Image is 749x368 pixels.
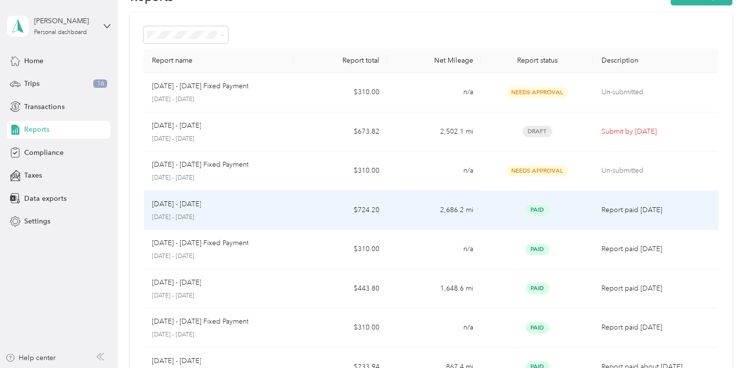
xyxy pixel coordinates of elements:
p: [DATE] - [DATE] [151,95,286,104]
th: Report total [294,48,387,73]
th: Report name [144,48,294,73]
p: [DATE] - [DATE] [151,174,286,183]
td: 2,686.2 mi [387,191,481,230]
td: n/a [387,151,481,191]
p: [DATE] - [DATE] Fixed Payment [151,159,248,170]
div: Personal dashboard [34,30,87,36]
p: [DATE] - [DATE] [151,356,201,367]
p: [DATE] - [DATE] [151,135,286,144]
p: Report paid [DATE] [601,283,710,294]
span: Paid [525,283,549,294]
span: Paid [525,322,549,333]
p: Submit by [DATE] [601,126,710,137]
td: n/a [387,308,481,348]
td: $310.00 [294,308,387,348]
p: [DATE] - [DATE] [151,252,286,261]
td: $443.80 [294,269,387,309]
p: Un-submitted [601,87,710,98]
span: 16 [93,79,107,88]
span: Needs Approval [506,87,568,98]
p: [DATE] - [DATE] [151,120,201,131]
p: [DATE] - [DATE] [151,199,201,210]
div: Report status [489,56,586,65]
p: Report paid [DATE] [601,322,710,333]
td: $673.82 [294,112,387,152]
span: Compliance [24,147,63,158]
p: [DATE] - [DATE] [151,277,201,288]
td: $310.00 [294,151,387,191]
p: [DATE] - [DATE] Fixed Payment [151,81,248,92]
span: Home [24,56,43,66]
p: [DATE] - [DATE] Fixed Payment [151,316,248,327]
span: Paid [525,244,549,255]
th: Net Mileage [387,48,481,73]
th: Description [593,48,718,73]
p: [DATE] - [DATE] [151,331,286,339]
span: Trips [24,78,39,89]
p: Un-submitted [601,165,710,176]
td: $310.00 [294,73,387,112]
p: [DATE] - [DATE] [151,213,286,222]
td: 1,648.6 mi [387,269,481,309]
p: Report paid [DATE] [601,244,710,255]
span: Data exports [24,193,66,204]
td: $724.20 [294,191,387,230]
td: 2,502.1 mi [387,112,481,152]
button: Help center [5,353,56,363]
span: Transactions [24,102,64,112]
span: Draft [523,126,552,137]
td: n/a [387,73,481,112]
iframe: Everlance-gr Chat Button Frame [694,313,749,368]
span: Reports [24,124,49,135]
td: n/a [387,230,481,269]
span: Needs Approval [506,165,568,177]
td: $310.00 [294,230,387,269]
span: Paid [525,204,549,216]
p: [DATE] - [DATE] Fixed Payment [151,238,248,249]
span: Taxes [24,170,42,181]
span: Settings [24,216,50,226]
p: [DATE] - [DATE] [151,292,286,300]
p: Report paid [DATE] [601,205,710,216]
div: [PERSON_NAME] [34,16,96,26]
